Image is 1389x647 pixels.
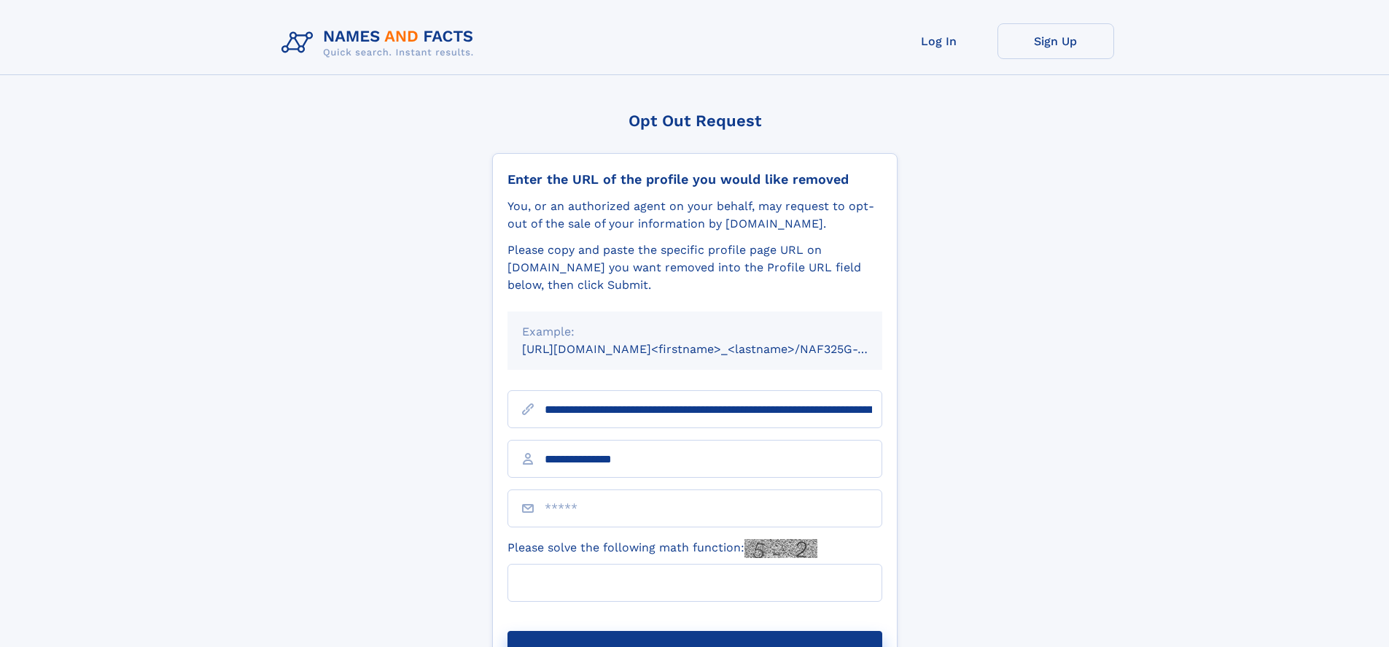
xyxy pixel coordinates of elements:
img: Logo Names and Facts [276,23,486,63]
a: Log In [881,23,997,59]
div: Opt Out Request [492,112,898,130]
div: You, or an authorized agent on your behalf, may request to opt-out of the sale of your informatio... [507,198,882,233]
small: [URL][DOMAIN_NAME]<firstname>_<lastname>/NAF325G-xxxxxxxx [522,342,910,356]
label: Please solve the following math function: [507,539,817,558]
div: Enter the URL of the profile you would like removed [507,171,882,187]
a: Sign Up [997,23,1114,59]
div: Please copy and paste the specific profile page URL on [DOMAIN_NAME] you want removed into the Pr... [507,241,882,294]
div: Example: [522,323,868,341]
